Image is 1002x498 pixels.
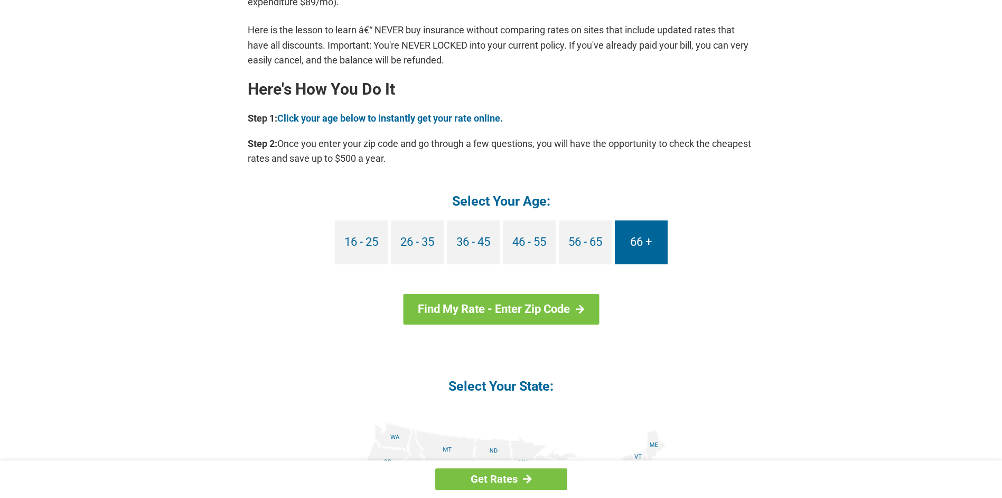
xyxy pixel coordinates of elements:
a: 26 - 35 [391,220,444,264]
a: Click your age below to instantly get your rate online. [277,113,503,124]
h2: Here's How You Do It [248,81,755,98]
a: Find My Rate - Enter Zip Code [403,294,599,325]
b: Step 1: [248,113,277,124]
a: Get Rates [435,468,567,490]
a: 56 - 65 [559,220,612,264]
a: 46 - 55 [503,220,556,264]
b: Step 2: [248,138,277,149]
a: 66 + [615,220,668,264]
a: 16 - 25 [335,220,388,264]
h4: Select Your Age: [248,192,755,210]
h4: Select Your State: [248,377,755,395]
p: Here is the lesson to learn â€“ NEVER buy insurance without comparing rates on sites that include... [248,23,755,67]
a: 36 - 45 [447,220,500,264]
p: Once you enter your zip code and go through a few questions, you will have the opportunity to che... [248,136,755,166]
